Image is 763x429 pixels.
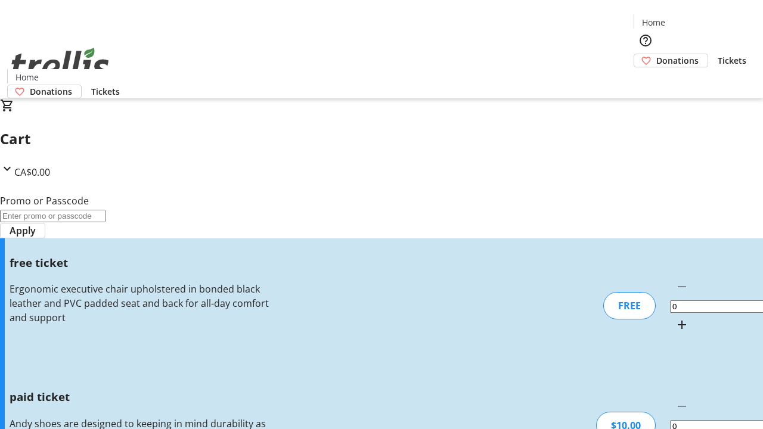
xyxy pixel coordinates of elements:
[656,54,699,67] span: Donations
[603,292,656,319] div: FREE
[10,223,36,238] span: Apply
[718,54,746,67] span: Tickets
[15,71,39,83] span: Home
[634,29,657,52] button: Help
[10,282,270,325] div: Ergonomic executive chair upholstered in bonded black leather and PVC padded seat and back for al...
[14,166,50,179] span: CA$0.00
[634,67,657,91] button: Cart
[82,85,129,98] a: Tickets
[642,16,665,29] span: Home
[634,16,672,29] a: Home
[10,388,270,405] h3: paid ticket
[30,85,72,98] span: Donations
[7,85,82,98] a: Donations
[670,313,694,337] button: Increment by one
[708,54,756,67] a: Tickets
[634,54,708,67] a: Donations
[7,35,113,94] img: Orient E2E Organization lhBmHSUuno's Logo
[91,85,120,98] span: Tickets
[10,254,270,271] h3: free ticket
[8,71,46,83] a: Home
